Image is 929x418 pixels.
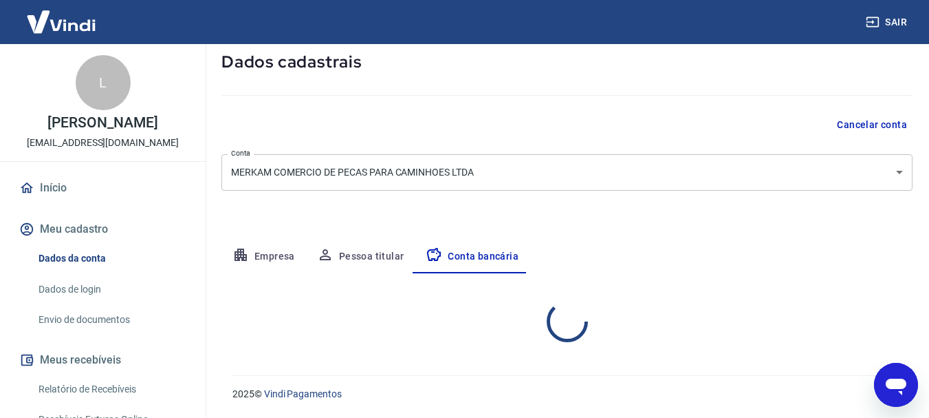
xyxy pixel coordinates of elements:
[306,240,415,273] button: Pessoa titular
[33,275,189,304] a: Dados de login
[17,214,189,244] button: Meu cadastro
[33,306,189,334] a: Envio de documentos
[47,116,157,130] p: [PERSON_NAME]
[232,387,896,401] p: 2025 ©
[264,388,342,399] a: Vindi Pagamentos
[17,1,106,43] img: Vindi
[221,51,912,73] h5: Dados cadastrais
[874,363,918,407] iframe: Botão para abrir a janela de mensagens, conversa em andamento
[17,173,189,203] a: Início
[221,154,912,191] div: MERKAM COMERCIO DE PECAS PARA CAMINHOES LTDA
[415,240,529,273] button: Conta bancária
[27,136,179,150] p: [EMAIL_ADDRESS][DOMAIN_NAME]
[831,112,912,138] button: Cancelar conta
[33,244,189,273] a: Dados da conta
[231,148,250,158] label: Conta
[863,10,912,35] button: Sair
[76,55,131,110] div: L
[33,375,189,404] a: Relatório de Recebíveis
[221,240,306,273] button: Empresa
[17,345,189,375] button: Meus recebíveis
